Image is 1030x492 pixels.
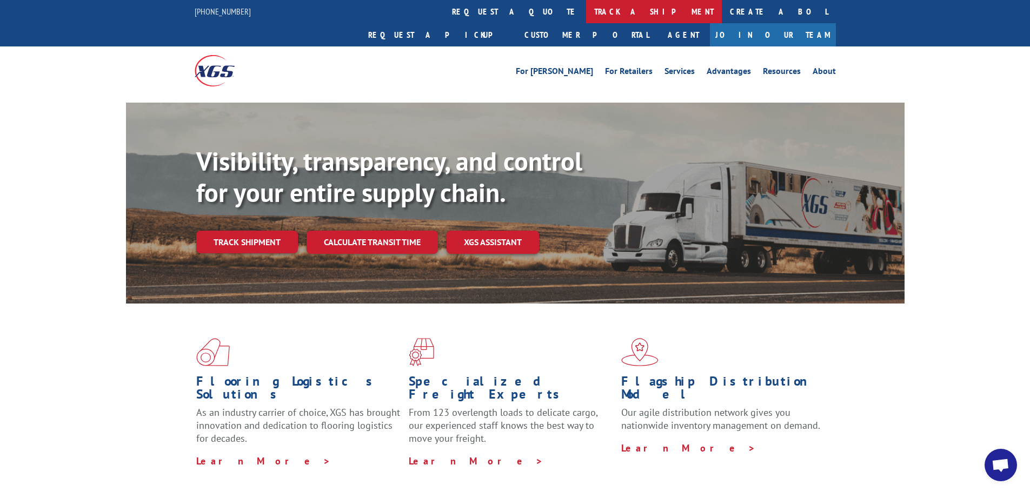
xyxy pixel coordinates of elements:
a: Track shipment [196,231,298,253]
a: Open chat [985,449,1017,481]
a: For Retailers [605,67,653,79]
h1: Flooring Logistics Solutions [196,375,401,406]
a: Request a pickup [360,23,516,46]
img: xgs-icon-focused-on-flooring-red [409,338,434,366]
img: xgs-icon-flagship-distribution-model-red [621,338,659,366]
a: Customer Portal [516,23,657,46]
p: From 123 overlength loads to delicate cargo, our experienced staff knows the best way to move you... [409,406,613,454]
a: About [813,67,836,79]
a: Advantages [707,67,751,79]
a: Calculate transit time [307,231,438,254]
h1: Flagship Distribution Model [621,375,826,406]
a: Learn More > [409,455,543,467]
a: Join Our Team [710,23,836,46]
h1: Specialized Freight Experts [409,375,613,406]
a: Services [664,67,695,79]
img: xgs-icon-total-supply-chain-intelligence-red [196,338,230,366]
a: XGS ASSISTANT [447,231,539,254]
a: Resources [763,67,801,79]
span: Our agile distribution network gives you nationwide inventory management on demand. [621,406,820,432]
a: [PHONE_NUMBER] [195,6,251,17]
a: Agent [657,23,710,46]
a: Learn More > [196,455,331,467]
a: Learn More > [621,442,756,454]
b: Visibility, transparency, and control for your entire supply chain. [196,144,582,209]
a: For [PERSON_NAME] [516,67,593,79]
span: As an industry carrier of choice, XGS has brought innovation and dedication to flooring logistics... [196,406,400,444]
